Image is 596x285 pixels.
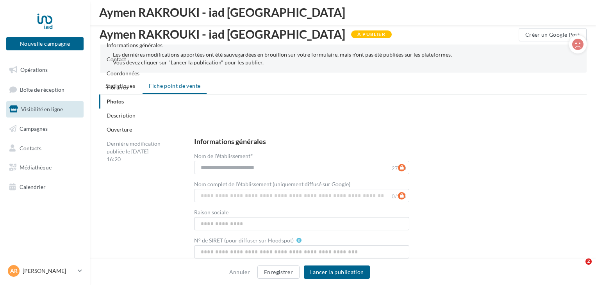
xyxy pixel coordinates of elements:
span: Aymen RAKROUKI - iad [GEOGRAPHIC_DATA] [99,6,345,18]
a: Contacts [5,140,85,157]
a: Contact [107,56,126,62]
span: Campagnes [20,125,48,132]
a: Médiathèque [5,159,85,176]
span: Calendrier [20,183,46,190]
a: AR [PERSON_NAME] [6,264,84,278]
p: [PERSON_NAME] [23,267,75,275]
a: Horaires [107,84,128,91]
a: Informations générales [107,42,162,48]
label: Raison sociale [194,210,228,215]
a: Coordonnées [107,70,139,77]
span: 2 [585,258,592,265]
button: Annuler [226,267,253,277]
iframe: Intercom live chat [569,258,588,277]
a: Calendrier [5,179,85,195]
span: Contacts [20,144,41,151]
span: Opérations [20,66,48,73]
label: 0/125 [392,194,406,199]
span: AR [10,267,18,275]
a: Visibilité en ligne [5,101,85,118]
div: Dernière modification publiée le [DATE] 16:20 [99,137,170,166]
span: Aymen RAKROUKI - iad [GEOGRAPHIC_DATA] [99,28,345,40]
label: N° de SIRET (pour diffuser sur Hoodspot) [194,238,294,243]
label: Nom de l'établissement [194,153,253,159]
button: Créer un Google Post [519,28,587,41]
label: Nom complet de l'établissement (uniquement diffusé sur Google) [194,182,350,187]
a: Boîte de réception [5,81,85,98]
a: Photos [107,98,124,105]
div: Les dernières modifications apportées ont été sauvegardées en brouillon sur votre formulaire, mai... [113,51,574,66]
label: 27/50 [392,166,406,171]
button: Nouvelle campagne [6,37,84,50]
span: Visibilité en ligne [21,106,63,112]
a: Ouverture [107,126,132,133]
div: Informations générales [194,138,266,145]
a: Opérations [5,62,85,78]
a: Campagnes [5,121,85,137]
div: À publier [351,30,392,38]
a: Description [107,112,136,119]
button: Lancer la publication [304,265,370,279]
span: Boîte de réception [20,86,64,93]
button: Enregistrer [257,265,300,279]
span: Médiathèque [20,164,52,171]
